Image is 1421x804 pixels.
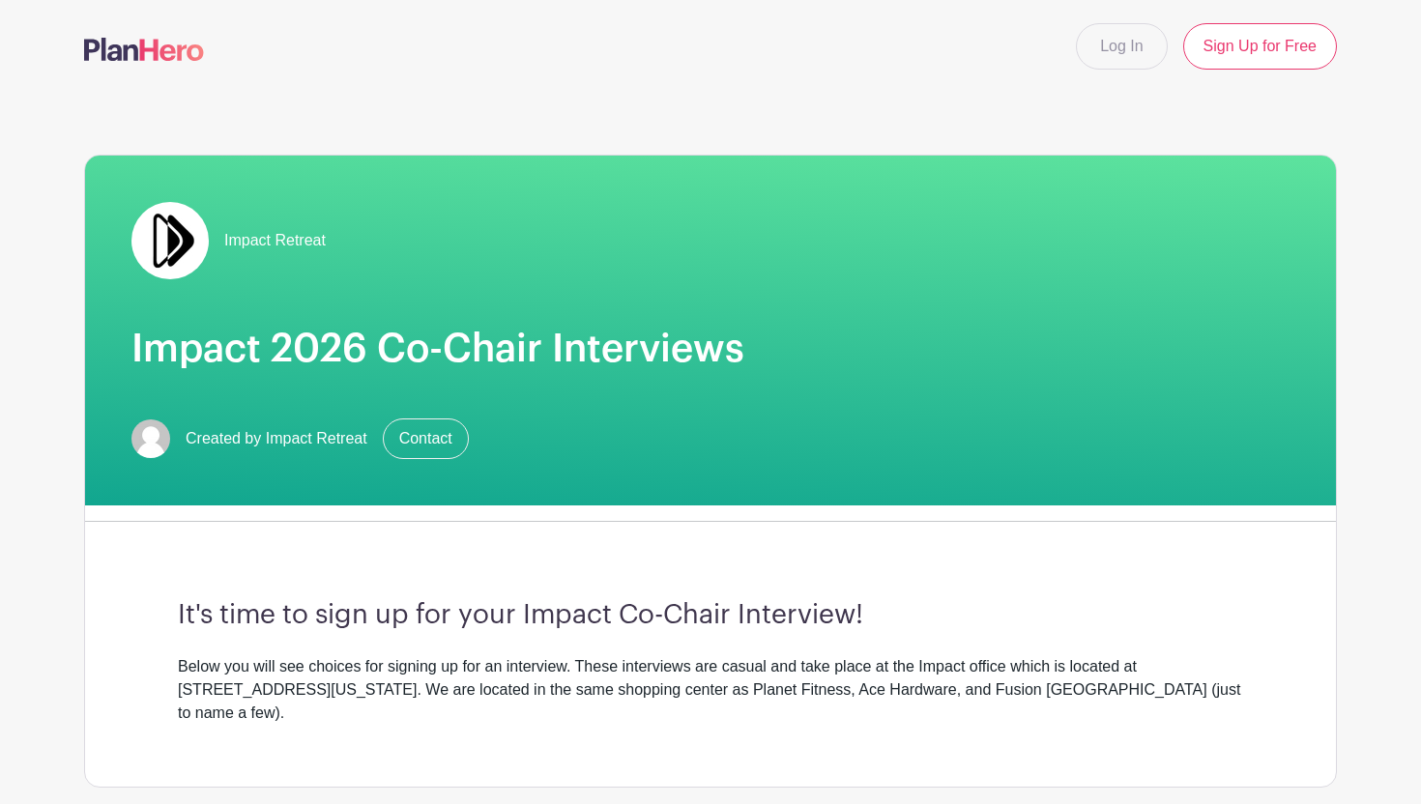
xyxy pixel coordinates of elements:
[178,655,1243,725] div: Below you will see choices for signing up for an interview. These interviews are casual and take ...
[131,202,209,279] img: Double%20Arrow%20Logo.jpg
[1183,23,1337,70] a: Sign Up for Free
[131,419,170,458] img: default-ce2991bfa6775e67f084385cd625a349d9dcbb7a52a09fb2fda1e96e2d18dcdb.png
[383,418,469,459] a: Contact
[224,229,326,252] span: Impact Retreat
[186,427,367,450] span: Created by Impact Retreat
[1076,23,1167,70] a: Log In
[131,326,1290,372] h1: Impact 2026 Co-Chair Interviews
[84,38,204,61] img: logo-507f7623f17ff9eddc593b1ce0a138ce2505c220e1c5a4e2b4648c50719b7d32.svg
[178,599,1243,632] h3: It's time to sign up for your Impact Co-Chair Interview!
